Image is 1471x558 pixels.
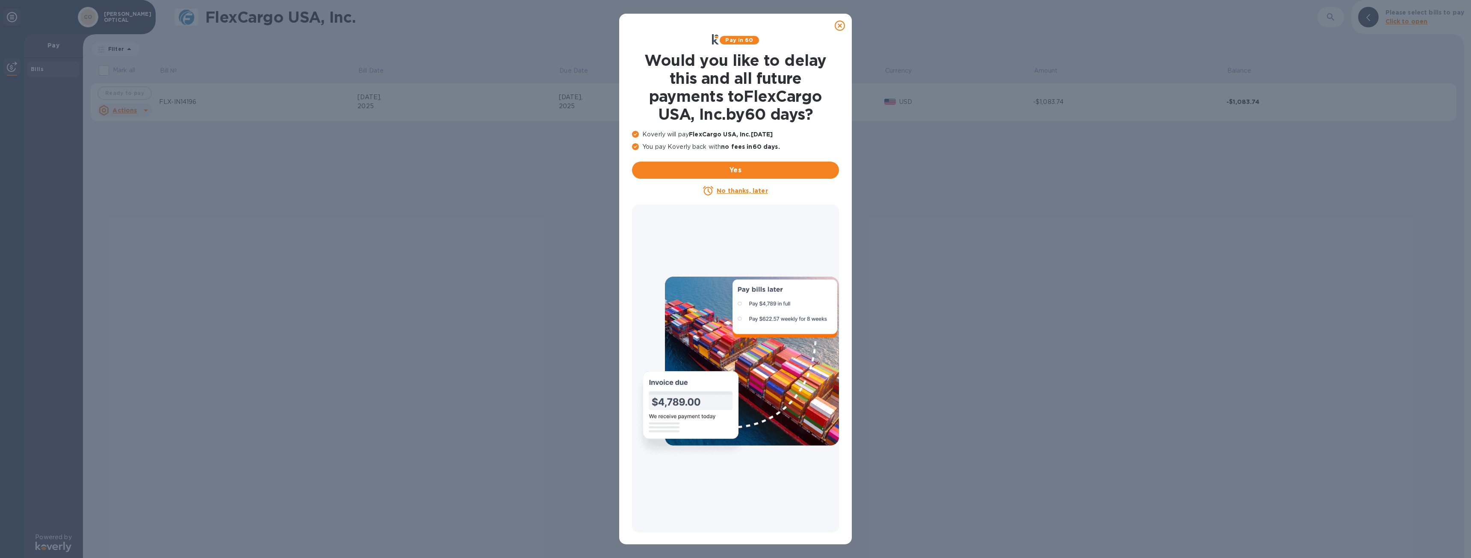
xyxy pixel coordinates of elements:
button: Yes [632,162,839,179]
span: Yes [639,165,832,175]
p: You pay Koverly back with [632,142,839,151]
u: No thanks, later [717,187,768,194]
p: Koverly will pay [632,130,839,139]
b: Pay in 60 [725,37,753,43]
b: no fees in 60 days . [721,143,780,150]
b: FlexCargo USA, Inc. [DATE] [689,131,773,138]
h1: Would you like to delay this and all future payments to FlexCargo USA, Inc. by 60 days ? [632,51,839,123]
